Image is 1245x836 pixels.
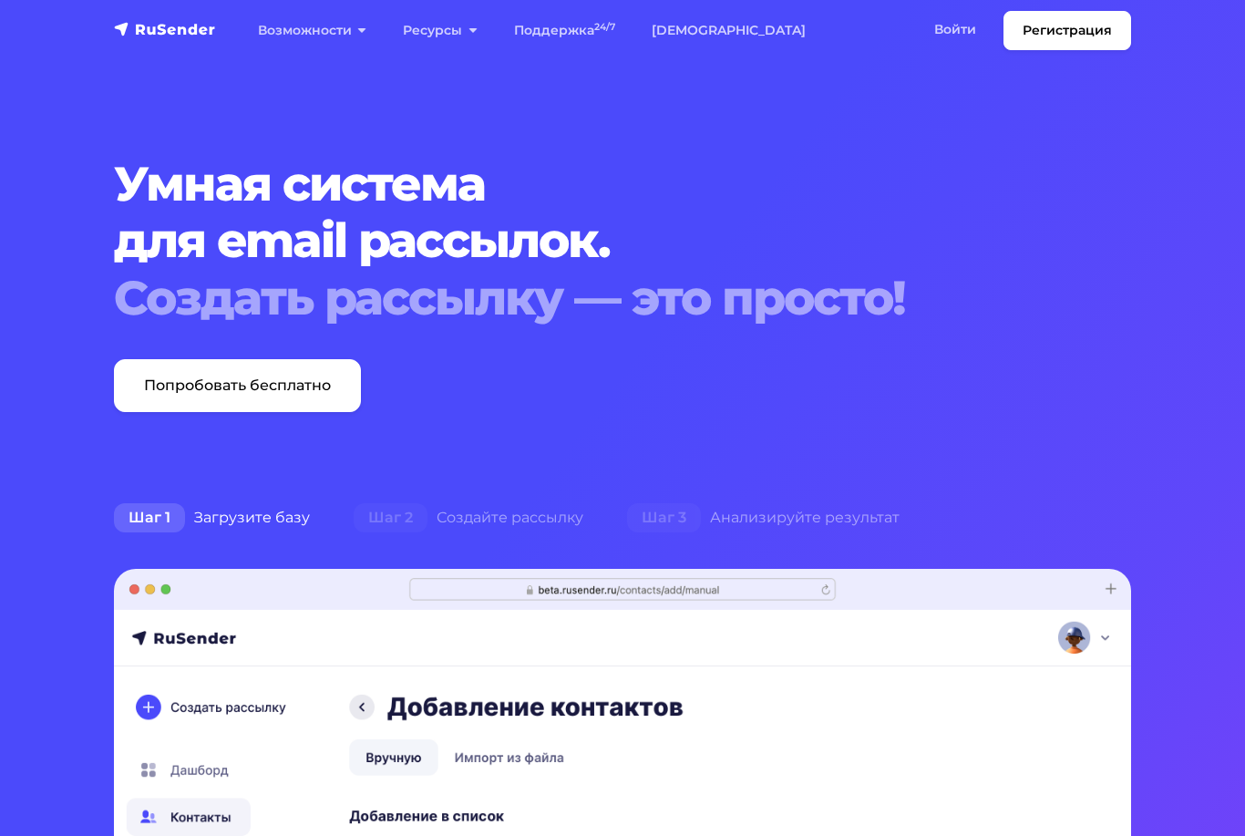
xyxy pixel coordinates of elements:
div: Создать рассылку — это просто! [114,270,1131,326]
div: Загрузите базу [92,500,332,536]
sup: 24/7 [594,21,615,33]
a: Войти [916,11,994,48]
a: Попробовать бесплатно [114,359,361,412]
h1: Умная система для email рассылок. [114,156,1131,326]
div: Анализируйте результат [605,500,921,536]
a: Возможности [240,12,385,49]
span: Шаг 1 [114,503,185,532]
a: Регистрация [1003,11,1131,50]
span: Шаг 3 [627,503,701,532]
a: [DEMOGRAPHIC_DATA] [633,12,824,49]
a: Ресурсы [385,12,495,49]
span: Шаг 2 [354,503,427,532]
a: Поддержка24/7 [496,12,633,49]
div: Создайте рассылку [332,500,605,536]
img: RuSender [114,20,216,38]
